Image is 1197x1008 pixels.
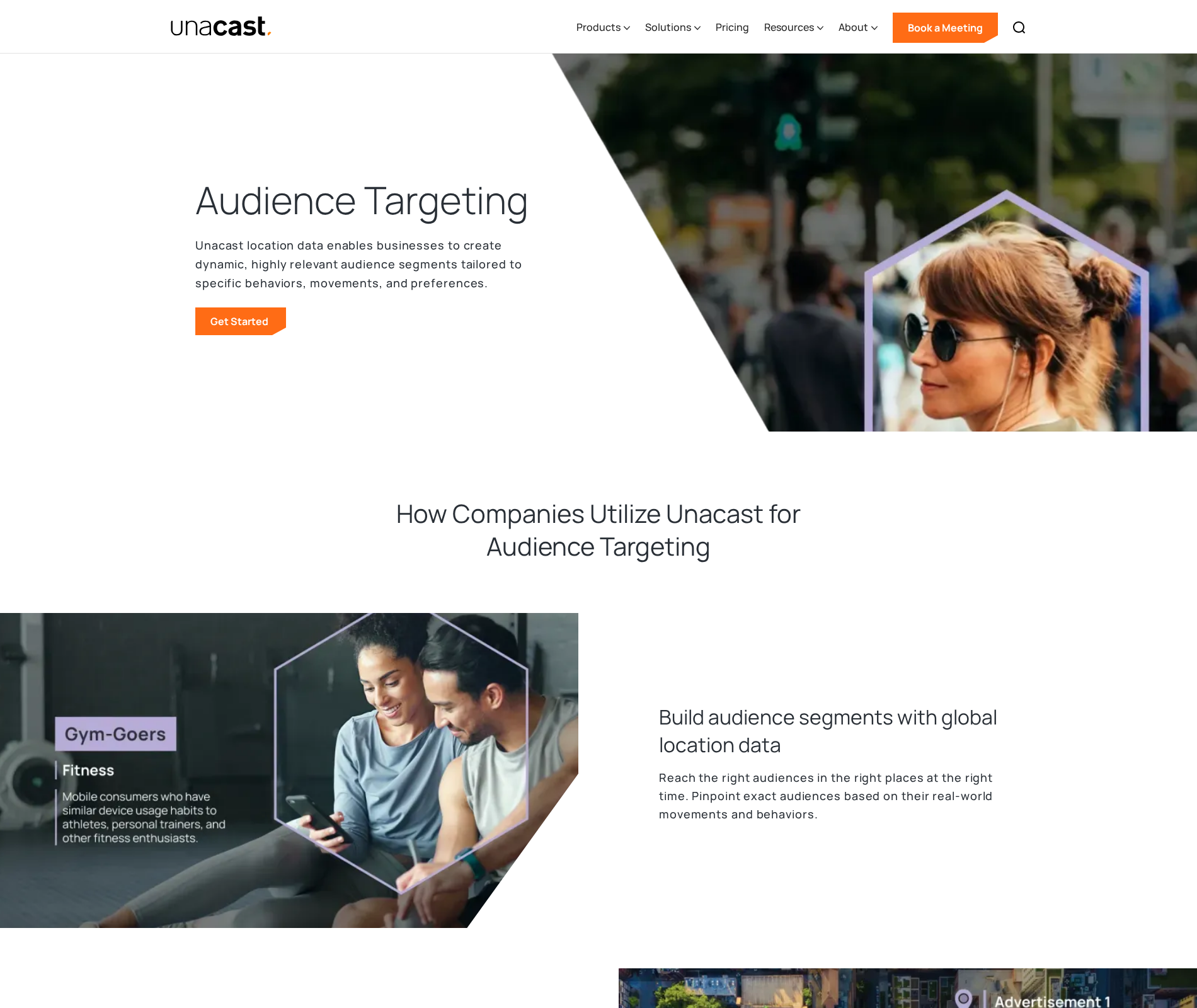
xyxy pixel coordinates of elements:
p: Unacast location data enables businesses to create dynamic, highly relevant audience segments tai... [195,236,523,292]
a: home [170,16,273,38]
img: Unacast text logo [170,16,273,38]
img: Search icon [1012,20,1027,35]
div: Products [576,20,621,35]
a: Pricing [716,2,749,54]
div: Resources [764,20,814,35]
a: Get Started [195,307,286,335]
div: Resources [764,2,823,54]
p: Reach the right audiences in the right places at the right time. Pinpoint exact audiences based o... [659,769,1002,823]
h2: How Companies Utilize Unacast for Audience Targeting [346,497,850,563]
div: About [839,2,878,54]
div: Solutions [645,2,701,54]
div: Products [576,2,630,54]
h1: Audience Targeting [195,175,529,226]
div: Solutions [645,20,691,35]
h3: Build audience segments with global location data [659,703,1002,759]
a: Book a Meeting [893,13,998,43]
div: About [839,20,868,35]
